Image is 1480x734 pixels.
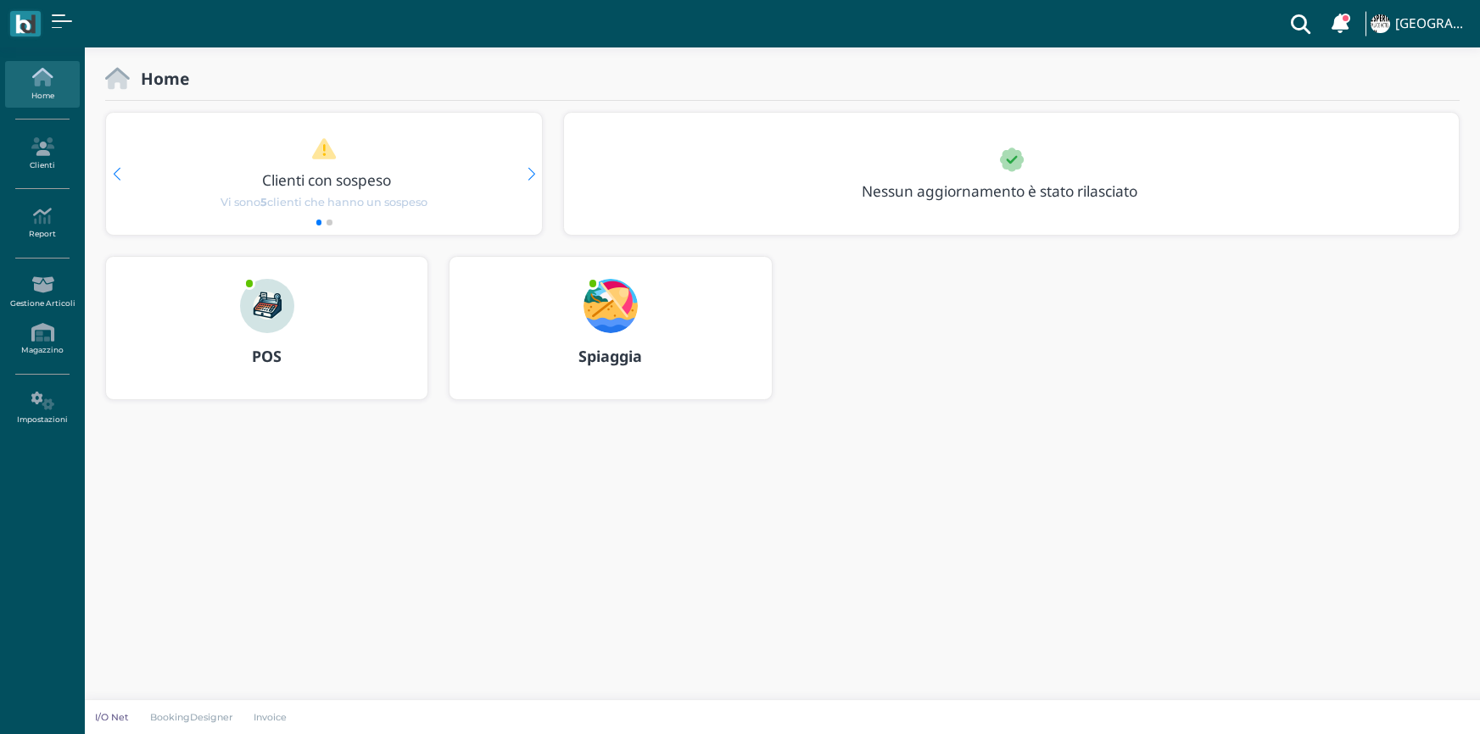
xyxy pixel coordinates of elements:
[15,14,35,34] img: logo
[852,183,1176,199] h3: Nessun aggiornamento è stato rilasciato
[221,194,427,210] span: Vi sono clienti che hanno un sospeso
[138,137,510,210] a: Clienti con sospeso Vi sono5clienti che hanno un sospeso
[106,113,542,235] div: 1 / 2
[1395,17,1470,31] h4: [GEOGRAPHIC_DATA]
[5,385,79,431] a: Impostazioni
[584,279,638,333] img: ...
[5,131,79,177] a: Clienti
[5,61,79,108] a: Home
[5,269,79,315] a: Gestione Articoli
[564,113,1459,235] div: 1 / 1
[113,168,120,181] div: Previous slide
[5,316,79,363] a: Magazzino
[449,256,772,420] a: ... Spiaggia
[1360,681,1466,720] iframe: Help widget launcher
[252,346,282,366] b: POS
[528,168,535,181] div: Next slide
[5,200,79,247] a: Report
[105,256,428,420] a: ... POS
[1371,14,1389,33] img: ...
[260,196,267,209] b: 5
[240,279,294,333] img: ...
[142,172,513,188] h3: Clienti con sospeso
[1368,3,1470,44] a: ... [GEOGRAPHIC_DATA]
[578,346,642,366] b: Spiaggia
[130,70,189,87] h2: Home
